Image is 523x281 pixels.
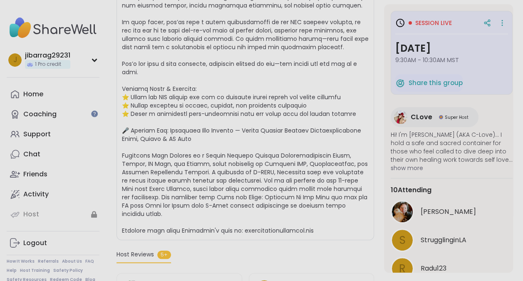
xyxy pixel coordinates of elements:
[391,257,513,280] a: RRadu123
[7,13,99,43] img: ShareWell Nav Logo
[411,112,432,122] span: CLove
[157,251,171,259] span: 5+
[395,74,463,92] button: Share this group
[7,258,35,264] a: How It Works
[38,258,59,264] a: Referrals
[7,104,99,124] a: Coaching
[23,190,49,199] div: Activity
[35,61,61,68] span: 1 Pro credit
[409,78,463,88] span: Share this group
[439,115,443,119] img: Super Host
[23,170,47,179] div: Friends
[23,130,51,139] div: Support
[13,55,17,65] span: j
[7,233,99,253] a: Logout
[421,235,466,245] span: StrugglinginLA
[395,41,508,56] h3: [DATE]
[7,204,99,224] a: Host
[395,78,405,88] img: ShareWell Logomark
[23,110,57,119] div: Coaching
[391,164,513,172] span: show more
[391,185,431,195] span: 10 Attending
[7,124,99,144] a: Support
[421,263,446,273] span: Radu123
[445,114,468,120] span: Super Host
[62,258,82,264] a: About Us
[391,107,478,127] a: CLoveCLoveSuper HostSuper Host
[7,268,17,273] a: Help
[25,51,70,60] div: jibarrag29231
[391,228,513,252] a: SStrugglinginLA
[85,258,94,264] a: FAQ
[399,232,406,248] span: S
[399,261,406,277] span: R
[421,207,476,217] span: LuAnn
[392,201,413,222] img: LuAnn
[23,90,43,99] div: Home
[23,150,40,159] div: Chat
[7,184,99,204] a: Activity
[395,56,508,64] span: 9:30AM - 10:30AM MST
[20,268,50,273] a: Host Training
[91,110,98,117] iframe: Spotlight
[53,268,83,273] a: Safety Policy
[391,130,513,164] span: Hi! I'm [PERSON_NAME] (AKA C-Love)... I hold a safe and sacred container for those who feel calle...
[7,164,99,184] a: Friends
[415,19,452,27] span: Session live
[7,84,99,104] a: Home
[394,110,407,124] img: CLove
[116,250,154,259] span: Host Reviews
[23,210,39,219] div: Host
[7,144,99,164] a: Chat
[391,200,513,223] a: LuAnn[PERSON_NAME]
[23,238,47,248] div: Logout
